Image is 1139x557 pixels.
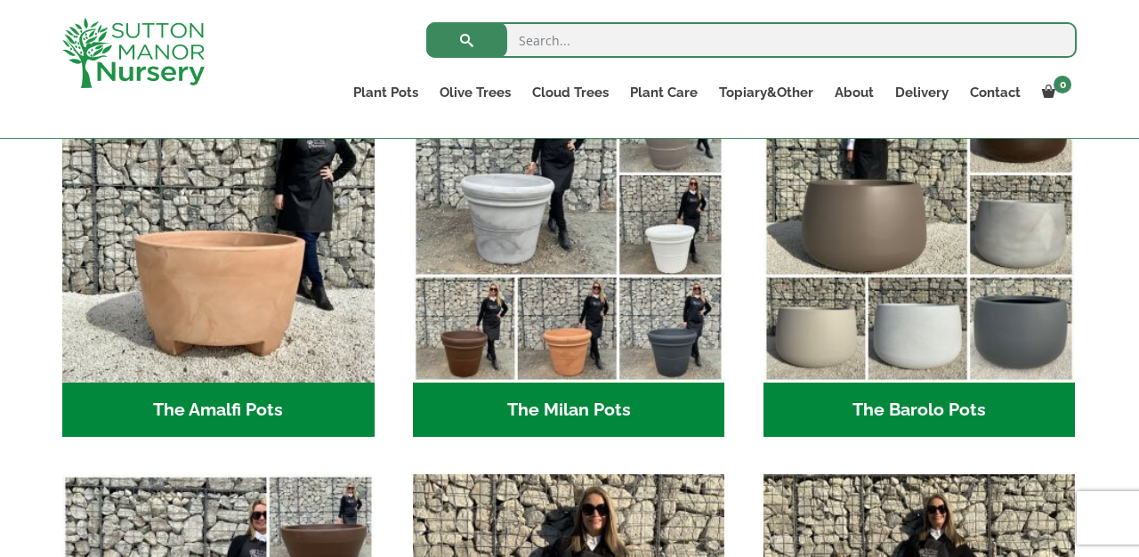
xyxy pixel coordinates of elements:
img: The Barolo Pots [763,70,1076,383]
a: About [824,80,885,105]
a: Plant Care [619,80,708,105]
h2: The Amalfi Pots [62,383,375,438]
a: Cloud Trees [521,80,619,105]
a: Visit product category The Milan Pots [413,70,725,437]
a: Olive Trees [429,80,521,105]
a: Contact [959,80,1031,105]
a: Visit product category The Amalfi Pots [62,70,375,437]
a: Plant Pots [343,80,429,105]
a: Delivery [885,80,959,105]
img: The Amalfi Pots [62,70,375,383]
h2: The Milan Pots [413,383,725,438]
a: 0 [1031,80,1077,105]
img: The Milan Pots [413,70,725,383]
span: 0 [1054,76,1071,93]
img: logo [62,18,205,88]
a: Topiary&Other [708,80,824,105]
a: Visit product category The Barolo Pots [763,70,1076,437]
h2: The Barolo Pots [763,383,1076,438]
input: Search... [426,22,1077,58]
